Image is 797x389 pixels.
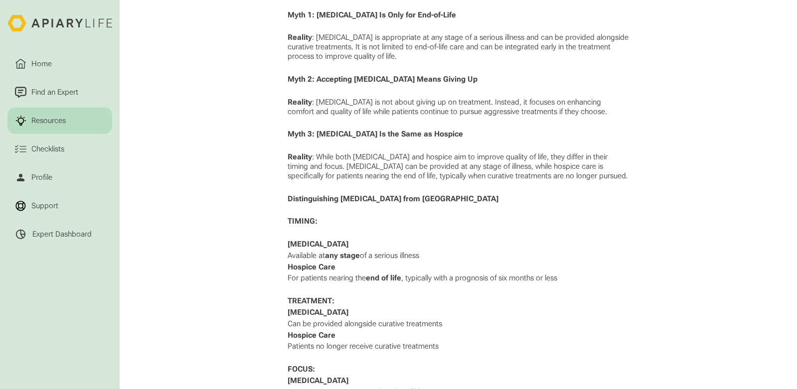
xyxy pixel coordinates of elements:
[288,21,630,31] p: ​
[288,319,630,329] p: Can be provided alongside curative treatments
[288,152,312,161] strong: Reality
[288,33,630,61] p: : [MEDICAL_DATA] is appropriate at any stage of a serious illness and can be provided alongside c...
[288,98,312,107] strong: Reality
[288,118,630,128] p: ​
[7,108,112,134] a: Resources
[29,200,60,212] div: Support
[7,164,112,191] a: Profile
[288,75,478,84] strong: Myth 2: Accepting [MEDICAL_DATA] Means Giving Up
[288,86,630,96] p: ​
[325,251,360,260] strong: any stage
[288,353,630,363] p: ​
[288,251,630,260] p: Available at of a serious illness
[288,262,335,271] strong: Hospice Care
[366,273,401,282] strong: end of life
[288,217,318,226] strong: TIMING:
[7,51,112,77] a: Home
[288,376,348,385] strong: [MEDICAL_DATA]
[288,141,630,150] p: ​
[288,228,630,238] p: ​
[29,58,54,70] div: Home
[288,365,315,374] strong: FOCUS:
[288,183,630,192] p: ​
[29,172,54,183] div: Profile
[288,285,630,294] p: ​
[288,152,630,181] p: : While both [MEDICAL_DATA] and hospice aim to improve quality of life, they differ in their timi...
[288,33,312,42] strong: Reality
[288,194,498,203] strong: Distinguishing [MEDICAL_DATA] from [GEOGRAPHIC_DATA]
[288,273,630,283] p: For patients nearing the , typically with a prognosis of six months or less
[288,296,334,305] strong: TREATMENT:
[7,79,112,106] a: Find an Expert
[288,205,630,215] p: ​
[29,87,80,98] div: Find an Expert
[288,130,463,138] strong: Myth 3: [MEDICAL_DATA] Is the Same as Hospice
[288,342,630,351] p: Patients no longer receive curative treatments
[29,115,68,127] div: Resources
[7,136,112,162] a: Checklists
[7,193,112,219] a: Support
[32,230,92,239] div: Expert Dashboard
[288,98,630,117] p: : [MEDICAL_DATA] is not about giving up on treatment. Instead, it focuses on enhancing comfort an...
[288,63,630,73] p: ​
[288,10,456,19] strong: Myth 1: [MEDICAL_DATA] Is Only for End-of-Life
[29,143,66,155] div: Checklists
[288,331,335,340] strong: Hospice Care
[7,221,112,248] a: Expert Dashboard
[288,308,348,317] strong: [MEDICAL_DATA]
[288,240,348,249] strong: [MEDICAL_DATA]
